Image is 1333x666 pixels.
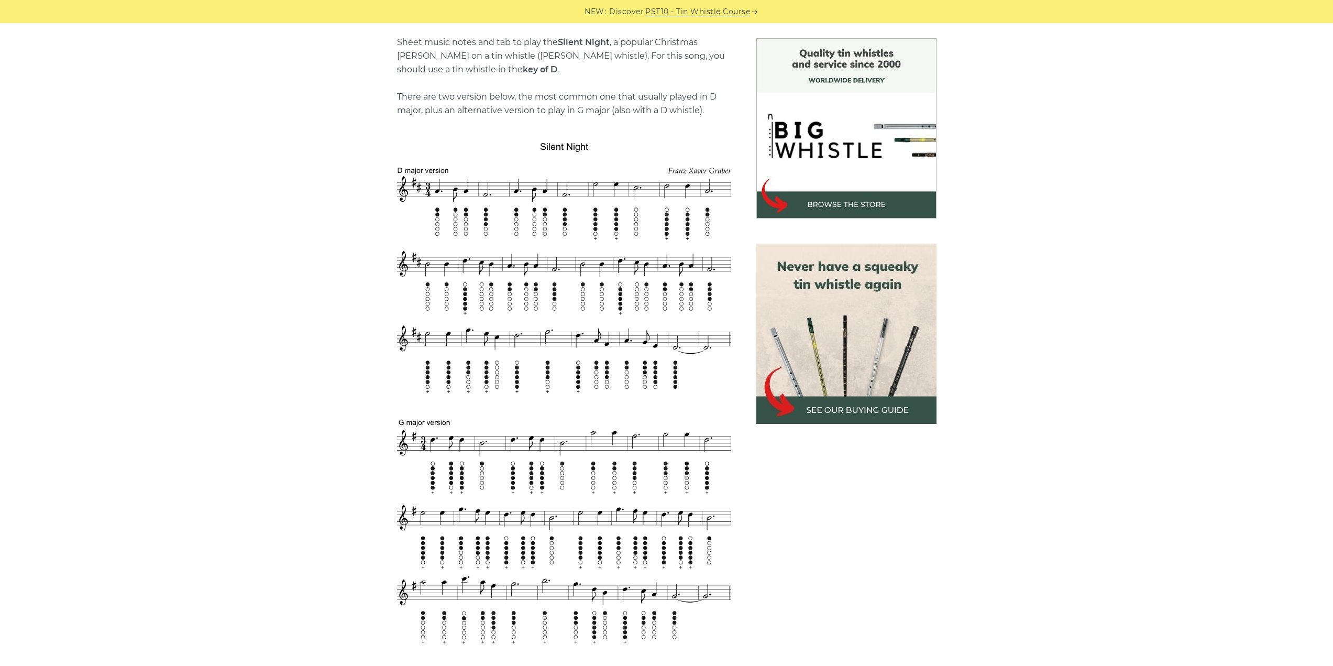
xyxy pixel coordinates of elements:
span: NEW: [585,6,606,18]
strong: Silent Night [558,37,610,47]
img: tin whistle buying guide [756,244,937,424]
img: BigWhistle Tin Whistle Store [756,38,937,219]
span: Discover [609,6,644,18]
a: PST10 - Tin Whistle Course [645,6,750,18]
strong: key of D [523,64,557,74]
p: Sheet music notes and tab to play the , a popular Christmas [PERSON_NAME] on a tin whistle ([PERS... [397,36,731,117]
img: Silent Night Tin Whistle Tab & Sheet Music [397,139,731,647]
